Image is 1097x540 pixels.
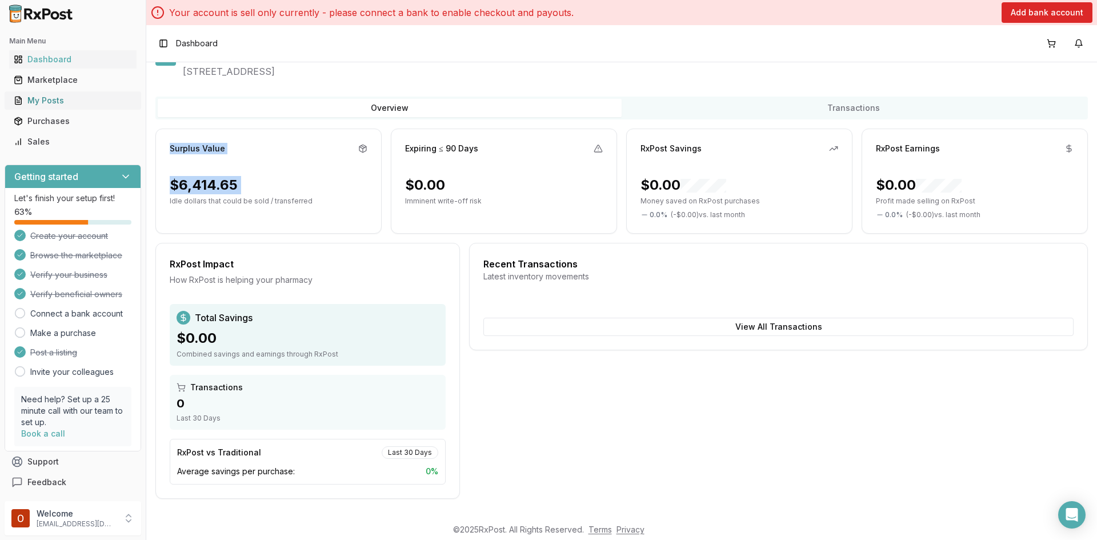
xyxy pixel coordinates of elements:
[616,525,644,534] a: Privacy
[14,115,132,127] div: Purchases
[9,111,137,131] a: Purchases
[5,5,78,23] img: RxPost Logo
[876,197,1074,206] p: Profit made selling on RxPost
[9,70,137,90] a: Marketplace
[640,197,838,206] p: Money saved on RxPost purchases
[158,99,622,117] button: Overview
[14,206,32,218] span: 63 %
[30,308,123,319] a: Connect a bank account
[30,269,107,281] span: Verify your business
[170,176,238,194] div: $6,414.65
[14,170,78,183] h3: Getting started
[426,466,438,477] span: 0 %
[885,210,903,219] span: 0.0 %
[177,447,261,458] div: RxPost vs Traditional
[170,143,225,154] div: Surplus Value
[622,99,1086,117] button: Transactions
[21,394,125,428] p: Need help? Set up a 25 minute call with our team to set up.
[14,95,132,106] div: My Posts
[14,54,132,65] div: Dashboard
[177,395,439,411] div: 0
[30,327,96,339] a: Make a purchase
[183,65,1088,78] span: [STREET_ADDRESS]
[9,37,137,46] h2: Main Menu
[170,197,367,206] p: Idle dollars that could be sold / transferred
[640,143,702,154] div: RxPost Savings
[177,414,439,423] div: Last 30 Days
[190,382,243,393] span: Transactions
[5,133,141,151] button: Sales
[37,519,116,529] p: [EMAIL_ADDRESS][DOMAIN_NAME]
[30,250,122,261] span: Browse the marketplace
[177,329,439,347] div: $0.00
[640,176,726,194] div: $0.00
[14,74,132,86] div: Marketplace
[21,429,65,438] a: Book a call
[5,472,141,493] button: Feedback
[1002,2,1092,23] button: Add bank account
[9,49,137,70] a: Dashboard
[177,350,439,359] div: Combined savings and earnings through RxPost
[177,466,295,477] span: Average savings per purchase:
[5,50,141,69] button: Dashboard
[9,131,137,152] a: Sales
[37,508,116,519] p: Welcome
[5,451,141,472] button: Support
[170,257,446,271] div: RxPost Impact
[650,210,667,219] span: 0.0 %
[176,38,218,49] nav: breadcrumb
[671,210,745,219] span: ( - $0.00 ) vs. last month
[170,274,446,286] div: How RxPost is helping your pharmacy
[1058,501,1086,529] div: Open Intercom Messenger
[176,38,218,49] span: Dashboard
[14,193,131,204] p: Let's finish your setup first!
[11,509,30,527] img: User avatar
[30,289,122,300] span: Verify beneficial owners
[169,6,574,19] p: Your account is sell only currently - please connect a bank to enable checkout and payouts.
[27,477,66,488] span: Feedback
[588,525,612,534] a: Terms
[405,197,603,206] p: Imminent write-off risk
[30,366,114,378] a: Invite your colleagues
[483,318,1074,336] button: View All Transactions
[5,71,141,89] button: Marketplace
[14,136,132,147] div: Sales
[405,143,478,154] div: Expiring ≤ 90 Days
[876,176,962,194] div: $0.00
[195,311,253,325] span: Total Savings
[876,143,940,154] div: RxPost Earnings
[906,210,980,219] span: ( - $0.00 ) vs. last month
[9,90,137,111] a: My Posts
[483,257,1074,271] div: Recent Transactions
[405,176,445,194] div: $0.00
[5,91,141,110] button: My Posts
[30,347,77,358] span: Post a listing
[483,271,1074,282] div: Latest inventory movements
[30,230,108,242] span: Create your account
[382,446,438,459] div: Last 30 Days
[5,112,141,130] button: Purchases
